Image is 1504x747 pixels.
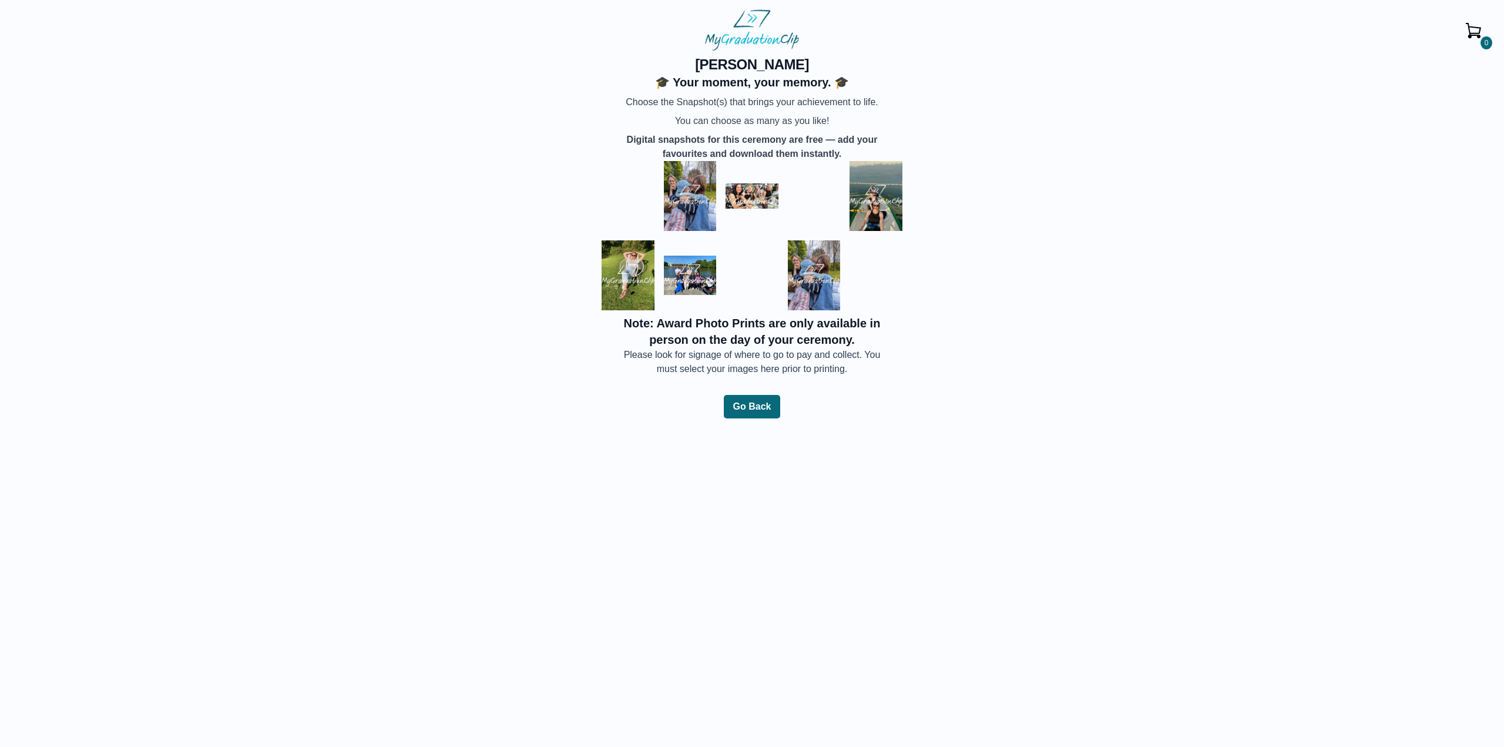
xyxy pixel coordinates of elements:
img: IMG_1140.PNG [664,256,717,295]
h2: [PERSON_NAME] [616,55,888,74]
img: 68382acb-91aa-477a-96c7-336980b3c828.JPG [850,161,902,231]
img: Cart [1459,16,1488,45]
img: MyGraduationClip [705,9,799,51]
p: Note: Award Photo Prints are only available in person on the day of your ceremony. [616,315,888,348]
button: Go Back [724,395,781,418]
img: f6727a26-4c80-4151-ad22-c94718c0d433.JPG [726,183,778,209]
span: 0 [1480,36,1492,49]
h2: 🎓 Your moment, your memory. 🎓 [616,74,888,91]
p: Please look for signage of where to go to pay and collect. You must select your images here prior... [616,348,888,376]
img: 84f5e9df-80c4-47cb-8b44-e6d90bf7969c.JPG [602,240,654,310]
p: Digital snapshots for this ceremony are free — add your favourites and download them instantly. [616,133,888,161]
p: You can choose as many as you like! [616,114,888,128]
img: 5ff11f7b-5bf0-493e-addb-67a5146586dc.JPG [788,240,841,310]
img: 5ff11f7b-5bf0-493e-addb-67a5146586dc.JPG [664,161,717,231]
p: Choose the Snapshot(s) that brings your achievement to life. [616,95,888,109]
button: Cart0 [1455,12,1492,49]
